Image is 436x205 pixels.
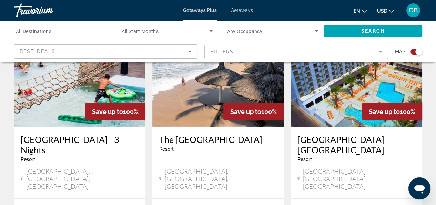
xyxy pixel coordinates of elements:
img: RM79O01X.jpg [291,17,422,127]
a: [GEOGRAPHIC_DATA] [GEOGRAPHIC_DATA] [297,134,415,155]
button: User Menu [404,3,422,18]
span: [GEOGRAPHIC_DATA], [GEOGRAPHIC_DATA], [GEOGRAPHIC_DATA] [303,167,415,190]
span: Save up to [230,108,261,115]
span: [GEOGRAPHIC_DATA], [GEOGRAPHIC_DATA], [GEOGRAPHIC_DATA] [165,167,277,190]
iframe: Button to launch messaging window [408,177,430,199]
span: Resort [21,156,35,162]
span: Any Occupancy [227,29,263,34]
img: 1841O01X.jpg [152,17,284,127]
button: Change language [354,6,367,16]
button: Filter [204,44,388,59]
span: [GEOGRAPHIC_DATA], [GEOGRAPHIC_DATA], [GEOGRAPHIC_DATA] [26,167,139,190]
img: S183O01X.jpg [14,17,145,127]
div: 100% [85,102,145,120]
button: Change currency [377,6,394,16]
span: Save up to [369,108,400,115]
a: The [GEOGRAPHIC_DATA] [159,134,277,144]
span: Save up to [92,108,123,115]
mat-select: Sort by [20,47,192,56]
span: All Start Months [122,29,159,34]
a: Travorium [14,1,83,19]
div: 100% [362,102,422,120]
a: [GEOGRAPHIC_DATA] - 3 Nights [21,134,139,155]
span: USD [377,8,387,14]
span: All Destinations [16,29,51,34]
a: Getaways Plus [183,8,217,13]
span: Best Deals [20,49,55,54]
a: Getaways [231,8,253,13]
span: Map [395,47,405,57]
button: Search [324,25,422,37]
div: 100% [223,102,284,120]
span: DB [409,7,418,14]
span: en [354,8,360,14]
span: Resort [297,156,312,162]
span: Resort [159,146,174,152]
span: Search [361,28,385,34]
